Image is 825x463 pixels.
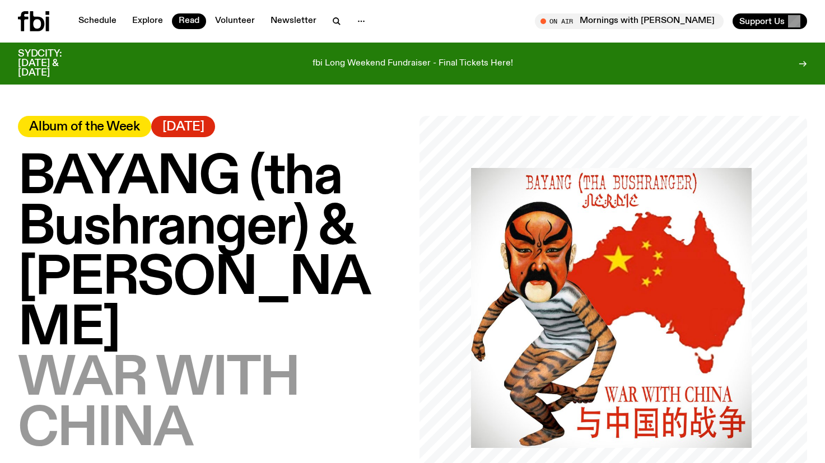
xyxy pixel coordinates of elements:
[72,13,123,29] a: Schedule
[739,16,785,26] span: Support Us
[162,121,204,133] span: [DATE]
[208,13,262,29] a: Volunteer
[172,13,206,29] a: Read
[733,13,807,29] button: Support Us
[264,13,323,29] a: Newsletter
[29,121,140,133] span: Album of the Week
[313,59,513,69] p: fbi Long Weekend Fundraiser - Final Tickets Here!
[18,352,299,458] span: WAR WITH CHINA
[535,13,724,29] button: On AirMornings with [PERSON_NAME]
[18,150,370,357] span: BAYANG (tha Bushranger) & [PERSON_NAME]
[125,13,170,29] a: Explore
[18,49,90,78] h3: SYDCITY: [DATE] & [DATE]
